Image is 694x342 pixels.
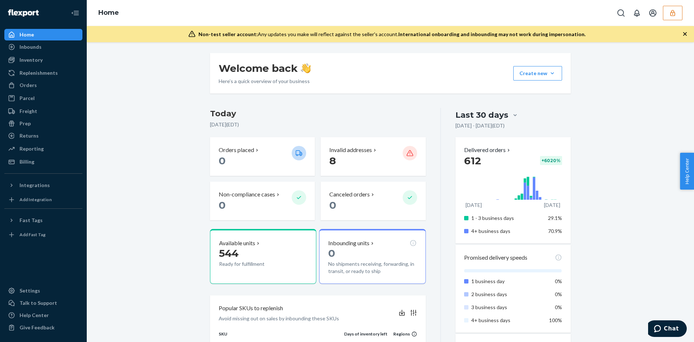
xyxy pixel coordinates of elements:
button: Inbounding units0No shipments receiving, forwarding, in transit, or ready to ship [319,229,425,284]
a: Replenishments [4,67,82,79]
p: Ready for fulfillment [219,260,286,268]
p: [DATE] ( EDT ) [210,121,426,128]
span: 100% [549,317,562,323]
button: Integrations [4,179,82,191]
div: Give Feedback [20,324,55,331]
a: Parcel [4,92,82,104]
button: Open Search Box [614,6,628,20]
a: Reporting [4,143,82,155]
a: Add Integration [4,194,82,205]
h1: Welcome back [219,62,311,75]
ol: breadcrumbs [93,3,125,23]
button: Delivered orders [464,146,511,154]
a: Billing [4,156,82,168]
div: Help Center [20,312,49,319]
div: Returns [20,132,39,139]
div: Reporting [20,145,44,152]
img: hand-wave emoji [301,63,311,73]
div: Fast Tags [20,217,43,224]
img: Flexport logo [8,9,39,17]
span: 0% [555,291,562,297]
p: Canceled orders [329,190,370,199]
span: 0 [329,199,336,211]
button: Open notifications [630,6,644,20]
button: Talk to Support [4,297,82,309]
button: Orders placed 0 [210,137,315,176]
a: Settings [4,285,82,296]
p: Orders placed [219,146,254,154]
a: Orders [4,79,82,91]
div: Billing [20,158,34,165]
a: Home [98,9,119,17]
a: Inventory [4,54,82,66]
p: 4+ business days [471,228,543,235]
button: Close Navigation [68,6,82,20]
a: Add Fast Tag [4,229,82,241]
button: Canceled orders 0 [321,182,425,220]
span: 8 [329,155,336,167]
p: Available units [219,239,255,247]
p: 3 business days [471,304,543,311]
div: + 6020 % [540,156,562,165]
div: Add Fast Tag [20,231,46,238]
p: [DATE] [466,202,482,209]
a: Inbounds [4,41,82,53]
span: 612 [464,155,481,167]
h3: Today [210,108,426,120]
p: Popular SKUs to replenish [219,304,283,312]
span: Non-test seller account: [198,31,258,37]
div: Freight [20,108,37,115]
span: 0% [555,304,562,310]
p: Promised delivery speeds [464,254,527,262]
p: 1 - 3 business days [471,215,543,222]
span: 544 [219,247,239,259]
span: 0 [219,199,226,211]
button: Give Feedback [4,322,82,333]
div: Settings [20,287,40,294]
div: Prep [20,120,31,127]
span: 70.9% [548,228,562,234]
p: 1 business day [471,278,543,285]
p: Invalid addresses [329,146,372,154]
iframe: Opens a widget where you can chat to one of our agents [648,320,687,338]
span: 29.1% [548,215,562,221]
p: No shipments receiving, forwarding, in transit, or ready to ship [328,260,416,275]
button: Open account menu [646,6,660,20]
p: Inbounding units [328,239,369,247]
span: 0% [555,278,562,284]
p: Avoid missing out on sales by inbounding these SKUs [219,315,339,322]
button: Non-compliance cases 0 [210,182,315,220]
a: Returns [4,130,82,142]
div: Any updates you make will reflect against the seller's account. [198,31,586,38]
p: 4+ business days [471,317,543,324]
div: Parcel [20,95,35,102]
button: Create new [513,66,562,81]
button: Available units544Ready for fulfillment [210,229,316,284]
div: Integrations [20,182,50,189]
span: International onboarding and inbounding may not work during impersonation. [398,31,586,37]
p: Here’s a quick overview of your business [219,78,311,85]
div: Regions [387,331,417,337]
div: Inventory [20,56,43,64]
div: Add Integration [20,196,52,203]
span: 0 [328,247,335,259]
div: Last 30 days [455,109,508,121]
a: Help Center [4,309,82,321]
div: Inbounds [20,43,42,51]
div: Home [20,31,34,38]
button: Fast Tags [4,215,82,226]
p: [DATE] [544,202,560,209]
div: Orders [20,82,37,89]
div: Replenishments [20,69,58,77]
a: Prep [4,118,82,129]
p: [DATE] - [DATE] ( EDT ) [455,122,505,129]
button: Help Center [680,153,694,190]
div: Talk to Support [20,299,57,307]
span: 0 [219,155,226,167]
button: Invalid addresses 8 [321,137,425,176]
a: Freight [4,105,82,117]
a: Home [4,29,82,40]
